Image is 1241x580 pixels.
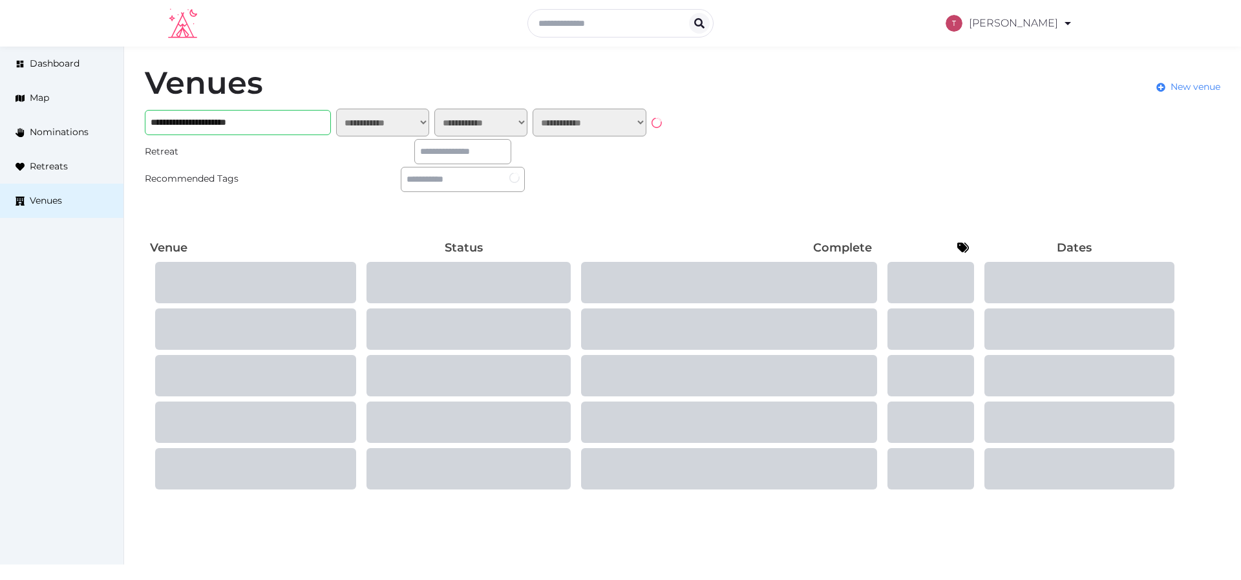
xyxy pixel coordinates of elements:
[1171,80,1220,94] span: New venue
[571,236,877,259] th: Complete
[946,5,1073,41] a: [PERSON_NAME]
[30,57,80,70] span: Dashboard
[145,67,263,98] h1: Venues
[1156,80,1220,94] a: New venue
[30,125,89,139] span: Nominations
[356,236,571,259] th: Status
[145,236,356,259] th: Venue
[30,160,68,173] span: Retreats
[974,236,1174,259] th: Dates
[30,194,62,208] span: Venues
[145,145,269,158] div: Retreat
[145,172,269,186] div: Recommended Tags
[30,91,49,105] span: Map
